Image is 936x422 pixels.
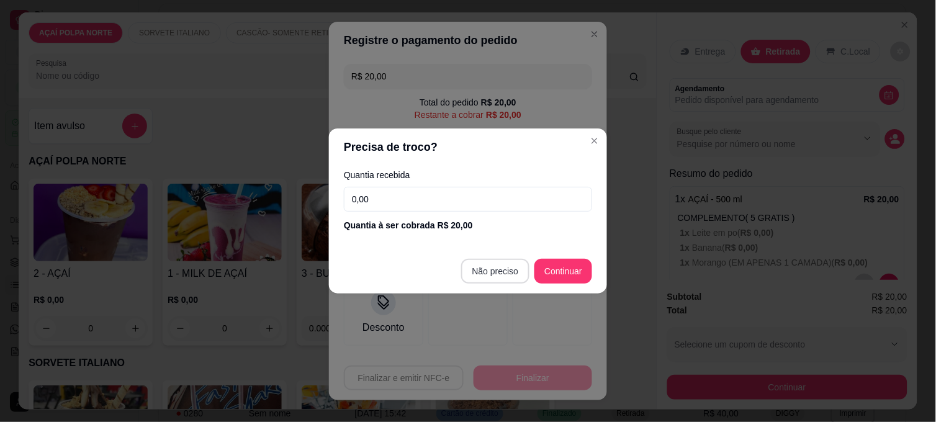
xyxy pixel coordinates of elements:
div: Quantia à ser cobrada R$ 20,00 [344,219,592,231]
button: Close [585,131,605,151]
button: Não preciso [461,259,530,284]
button: Continuar [534,259,592,284]
label: Quantia recebida [344,171,592,179]
header: Precisa de troco? [329,128,607,166]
